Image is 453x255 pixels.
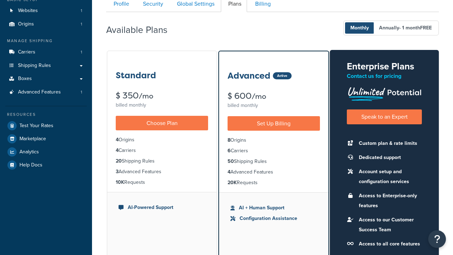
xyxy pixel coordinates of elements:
[19,136,46,142] span: Marketplace
[228,147,320,155] li: Carriers
[116,71,156,80] h3: Standard
[116,116,208,130] a: Choose Plan
[18,49,35,55] span: Carriers
[5,86,87,99] a: Advanced Features 1
[116,91,208,100] div: $ 350
[5,146,87,158] a: Analytics
[228,136,230,144] strong: 8
[18,21,34,27] span: Origins
[228,158,320,165] li: Shipping Rules
[19,149,39,155] span: Analytics
[5,18,87,31] li: Origins
[19,123,53,129] span: Test Your Rates
[343,21,439,35] button: Monthly Annually- 1 monthFREE
[228,92,320,101] div: $ 600
[5,132,87,145] a: Marketplace
[81,8,82,14] span: 1
[139,91,153,101] small: /mo
[116,168,119,175] strong: 3
[230,215,317,222] li: Configuration Assistance
[116,136,119,143] strong: 4
[355,138,422,148] li: Custom plan & rate limits
[5,18,87,31] a: Origins 1
[5,72,87,85] a: Boxes
[116,147,119,154] strong: 4
[428,230,446,248] button: Open Resource Center
[355,153,422,163] li: Dedicated support
[116,100,208,110] div: billed monthly
[18,8,38,14] span: Websites
[5,46,87,59] a: Carriers 1
[116,157,122,165] strong: 20
[228,179,320,187] li: Requests
[18,89,61,95] span: Advanced Features
[116,136,208,144] li: Origins
[116,147,208,154] li: Carriers
[228,116,320,131] a: Set Up Billing
[355,167,422,187] li: Account setup and configuration services
[5,59,87,72] a: Shipping Rules
[116,178,124,186] strong: 10K
[81,21,82,27] span: 1
[374,22,437,34] span: Annually
[228,168,320,176] li: Advanced Features
[420,24,432,32] b: FREE
[81,89,82,95] span: 1
[252,91,266,101] small: /mo
[347,109,422,124] a: Speak to an Expert
[5,4,87,17] a: Websites 1
[81,49,82,55] span: 1
[347,71,422,81] p: Contact us for pricing
[228,179,237,186] strong: 20K
[18,63,51,69] span: Shipping Rules
[355,191,422,211] li: Access to Enterprise-only features
[228,136,320,144] li: Origins
[347,61,422,72] h2: Enterprise Plans
[116,168,208,176] li: Advanced Features
[5,112,87,118] div: Resources
[5,159,87,171] a: Help Docs
[228,147,231,154] strong: 6
[116,178,208,186] li: Requests
[273,72,292,79] div: Active
[355,215,422,235] li: Access to our Customer Success Team
[5,38,87,44] div: Manage Shipping
[230,204,317,212] li: AI + Human Support
[355,239,422,249] li: Access to all core features
[5,4,87,17] li: Websites
[228,101,320,110] div: billed monthly
[228,168,230,176] strong: 4
[119,204,205,211] li: AI-Powered Support
[18,76,32,82] span: Boxes
[106,25,178,35] h2: Available Plans
[19,162,42,168] span: Help Docs
[347,85,422,101] img: Unlimited Potential
[228,158,234,165] strong: 50
[399,24,432,32] span: - 1 month
[5,86,87,99] li: Advanced Features
[5,46,87,59] li: Carriers
[116,157,208,165] li: Shipping Rules
[5,119,87,132] a: Test Your Rates
[345,22,374,34] span: Monthly
[228,71,270,80] h3: Advanced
